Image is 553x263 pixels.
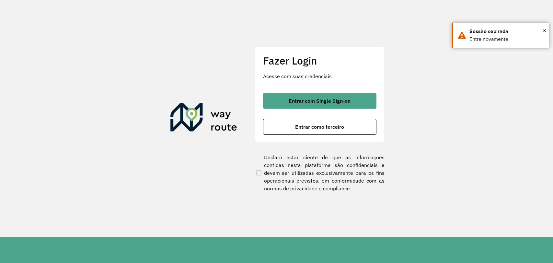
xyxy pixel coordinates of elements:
[469,35,544,43] div: Entre novamente
[255,153,385,192] label: Declaro estar ciente de que as informações contidas nesta plataforma são confidenciais e devem se...
[289,98,351,103] span: Entrar com Single Sign-on
[170,103,237,134] img: Roteirizador AmbevTech
[263,72,376,80] p: Acesse com suas credenciais
[263,93,376,109] button: button
[263,54,376,67] h2: Fazer Login
[295,124,344,129] span: Entrar como terceiro
[469,28,544,35] div: Sessão expirada
[263,119,376,135] button: button
[543,26,546,35] button: Close
[543,26,546,35] span: ×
